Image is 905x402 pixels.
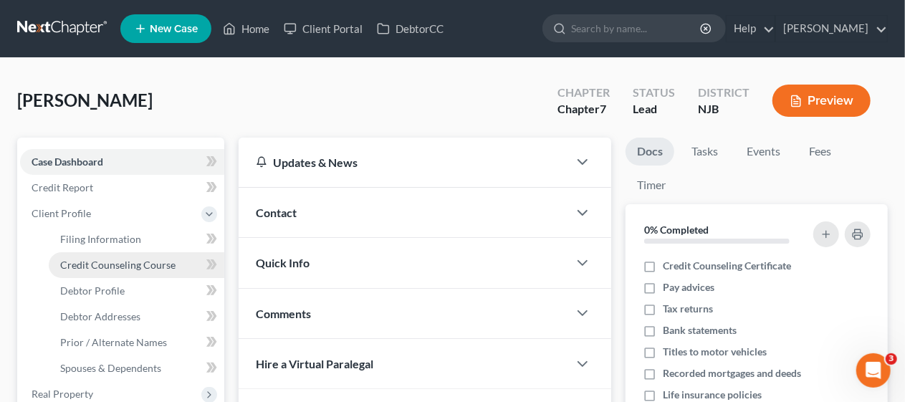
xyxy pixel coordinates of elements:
[60,259,176,271] span: Credit Counseling Course
[633,85,675,101] div: Status
[644,224,709,236] strong: 0% Completed
[626,138,674,166] a: Docs
[256,155,551,170] div: Updates & News
[49,252,224,278] a: Credit Counseling Course
[735,138,792,166] a: Events
[370,16,451,42] a: DebtorCC
[571,15,702,42] input: Search by name...
[20,149,224,175] a: Case Dashboard
[698,85,750,101] div: District
[60,336,167,348] span: Prior / Alternate Names
[663,302,713,316] span: Tax returns
[727,16,775,42] a: Help
[49,226,224,252] a: Filing Information
[49,304,224,330] a: Debtor Addresses
[626,171,677,199] a: Timer
[49,330,224,355] a: Prior / Alternate Names
[557,101,610,118] div: Chapter
[798,138,843,166] a: Fees
[663,366,801,381] span: Recorded mortgages and deeds
[633,101,675,118] div: Lead
[698,101,750,118] div: NJB
[60,284,125,297] span: Debtor Profile
[150,24,198,34] span: New Case
[32,388,93,400] span: Real Property
[49,355,224,381] a: Spouses & Dependents
[256,357,373,370] span: Hire a Virtual Paralegal
[32,181,93,193] span: Credit Report
[60,310,140,322] span: Debtor Addresses
[17,90,153,110] span: [PERSON_NAME]
[663,323,737,338] span: Bank statements
[856,353,891,388] iframe: Intercom live chat
[663,388,762,402] span: Life insurance policies
[663,259,791,273] span: Credit Counseling Certificate
[32,207,91,219] span: Client Profile
[776,16,887,42] a: [PERSON_NAME]
[256,206,297,219] span: Contact
[60,362,161,374] span: Spouses & Dependents
[680,138,729,166] a: Tasks
[256,307,311,320] span: Comments
[32,155,103,168] span: Case Dashboard
[557,85,610,101] div: Chapter
[600,102,606,115] span: 7
[277,16,370,42] a: Client Portal
[49,278,224,304] a: Debtor Profile
[663,345,767,359] span: Titles to motor vehicles
[20,175,224,201] a: Credit Report
[60,233,141,245] span: Filing Information
[216,16,277,42] a: Home
[772,85,871,117] button: Preview
[663,280,714,295] span: Pay advices
[886,353,897,365] span: 3
[256,256,310,269] span: Quick Info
